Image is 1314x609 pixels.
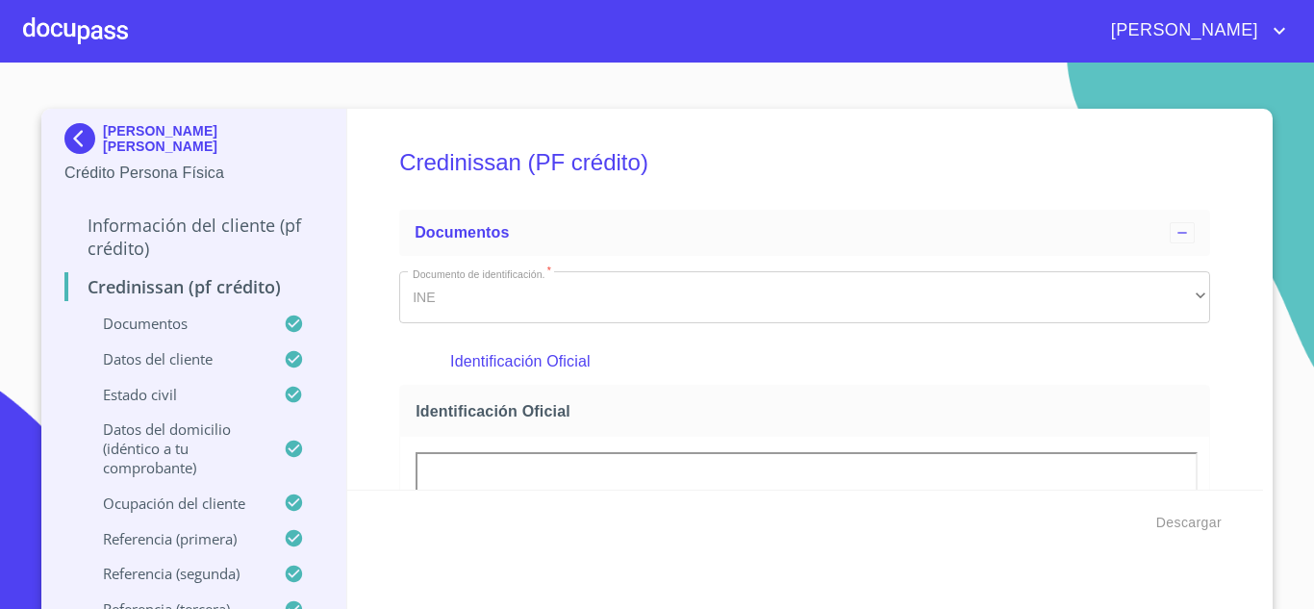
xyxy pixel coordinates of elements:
p: Estado civil [64,385,284,404]
h5: Credinissan (PF crédito) [399,123,1210,202]
button: account of current user [1097,15,1291,46]
p: Credinissan (PF crédito) [64,275,323,298]
span: [PERSON_NAME] [1097,15,1268,46]
p: Referencia (segunda) [64,564,284,583]
p: Datos del domicilio (idéntico a tu comprobante) [64,419,284,477]
p: Ocupación del Cliente [64,494,284,513]
p: Documentos [64,314,284,333]
div: Documentos [399,210,1210,256]
img: Docupass spot blue [64,123,103,154]
span: Identificación Oficial [416,401,1201,421]
span: Documentos [415,224,509,241]
p: Información del cliente (PF crédito) [64,214,323,260]
p: Identificación Oficial [450,350,1159,373]
p: Referencia (primera) [64,529,284,548]
div: INE [399,271,1210,323]
p: [PERSON_NAME] [PERSON_NAME] [103,123,323,154]
button: Descargar [1149,505,1229,541]
p: Crédito Persona Física [64,162,323,185]
span: Descargar [1156,511,1222,535]
p: Datos del cliente [64,349,284,368]
div: [PERSON_NAME] [PERSON_NAME] [64,123,323,162]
